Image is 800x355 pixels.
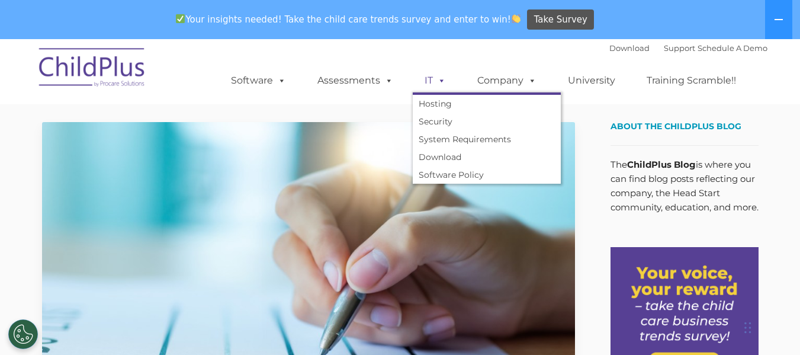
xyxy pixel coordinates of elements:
[611,158,759,215] p: The is where you can find blog posts reflecting our company, the Head Start community, education,...
[171,8,526,31] span: Your insights needed! Take the child care trends survey and enter to win!
[512,14,521,23] img: 👏
[465,69,548,92] a: Company
[627,159,696,170] strong: ChildPlus Blog
[664,43,695,53] a: Support
[556,69,627,92] a: University
[609,43,650,53] a: Download
[413,95,561,113] a: Hosting
[698,43,767,53] a: Schedule A Demo
[306,69,405,92] a: Assessments
[413,148,561,166] a: Download
[413,69,458,92] a: IT
[219,69,298,92] a: Software
[413,166,561,184] a: Software Policy
[176,14,185,23] img: ✅
[611,121,741,132] span: About the ChildPlus Blog
[527,9,594,30] a: Take Survey
[741,298,800,355] iframe: Chat Widget
[744,310,751,346] div: Drag
[413,113,561,130] a: Security
[33,40,152,99] img: ChildPlus by Procare Solutions
[413,130,561,148] a: System Requirements
[8,319,38,349] button: Cookies Settings
[609,43,767,53] font: |
[534,9,587,30] span: Take Survey
[635,69,748,92] a: Training Scramble!!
